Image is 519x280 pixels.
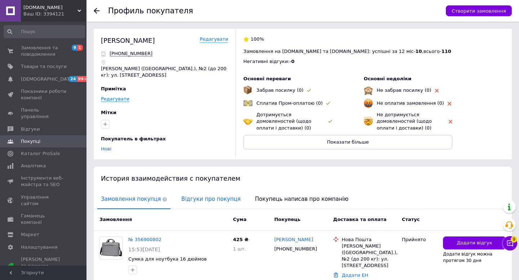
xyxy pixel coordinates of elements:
[21,175,67,188] span: Інструменти веб-майстра та SEO
[77,76,89,82] span: 99+
[233,246,246,252] span: 1 шт.
[243,135,452,149] button: Показати більше
[243,117,253,126] img: emoji
[21,138,40,145] span: Покупці
[21,88,67,101] span: Показники роботи компанії
[443,252,492,263] span: Додати відгук можна протягом 30 дня
[333,217,386,222] span: Доставка та оплата
[243,49,451,54] span: Замовлення на [DOMAIN_NAME] та [DOMAIN_NAME]: успішні за 12 міс - , всього -
[99,217,132,222] span: Замовлення
[23,4,77,11] span: Shopka.com.ua
[101,110,116,115] span: Мітки
[21,63,67,70] span: Товари та послуги
[511,236,517,243] span: 9
[243,86,252,94] img: emoji
[21,76,74,82] span: [DEMOGRAPHIC_DATA]
[101,86,126,91] span: Примітка
[243,59,291,64] span: Негативні відгуки: -
[250,36,264,42] span: 100%
[327,139,369,145] span: Показати більше
[21,107,67,120] span: Панель управління
[128,247,160,252] span: 15:53[DATE]
[443,236,506,250] button: Додати відгук
[252,190,352,208] span: Покупець написав про компанію
[377,112,432,130] span: Не дотримується домовленостей (щодо оплати і доставки) (0)
[243,76,291,81] span: Основні переваги
[449,120,452,123] img: rating-tag-type
[457,240,492,247] span: Додати відгук
[108,6,193,15] h1: Профиль покупателя
[503,236,517,250] button: Чат з покупцем9
[101,146,111,152] a: Нові
[233,217,246,222] span: Cума
[402,217,420,222] span: Статус
[364,117,373,126] img: emoji
[364,76,411,81] span: Основні недоліки
[415,49,422,54] span: 10
[342,236,396,243] div: Нова Пошта
[21,163,46,169] span: Аналітика
[21,150,60,157] span: Каталог ProSale
[21,194,67,207] span: Управління сайтом
[273,244,319,254] div: [PHONE_NUMBER]
[233,237,248,242] span: 425 ₴
[21,256,67,276] span: [PERSON_NAME] та рахунки
[128,256,207,262] a: Сумка для ноутбука 16 дюймов
[21,126,40,132] span: Відгуки
[200,36,228,43] a: Редагувати
[442,49,451,54] span: 110
[101,66,228,78] p: [PERSON_NAME] ([GEOGRAPHIC_DATA].), №2 (до 200 кг): ул. [STREET_ADDRESS]
[100,237,122,258] img: Фото товару
[326,102,330,105] img: rating-tag-type
[128,237,161,242] a: № 356900802
[307,89,311,92] img: rating-tag-type
[274,217,301,222] span: Покупець
[291,59,294,64] span: 0
[274,236,313,243] a: [PERSON_NAME]
[101,175,240,182] span: История взаимодействия с покупателем
[364,86,373,95] img: emoji
[243,99,253,108] img: emoji
[99,236,123,259] a: Фото товару
[77,45,83,51] span: 1
[101,136,226,142] div: Покупатель в фильтрах
[23,11,86,17] div: Ваш ID: 3394121
[21,213,67,226] span: Гаманець компанії
[21,45,67,58] span: Замовлення та повідомлення
[448,102,451,105] img: rating-tag-type
[452,8,506,14] span: Створити замовлення
[72,45,77,51] span: 9
[402,236,437,243] div: Прийнято
[364,99,373,108] img: emoji
[178,190,244,208] span: Відгуки про покупця
[21,231,39,238] span: Маркет
[256,112,311,130] span: Дотримується домовленостей (щодо оплати і доставки) (0)
[110,51,152,57] span: Відправити SMS
[377,87,431,93] span: Не забрав посилку (0)
[101,36,155,45] div: [PERSON_NAME]
[342,243,396,269] div: [PERSON_NAME] ([GEOGRAPHIC_DATA].), №2 (до 200 кг): ул. [STREET_ADDRESS]
[435,89,439,92] img: rating-tag-type
[101,96,129,102] a: Редагувати
[21,244,58,250] span: Налаштування
[256,100,323,106] span: Сплатив Пром-оплатою (0)
[256,87,303,93] span: Забрав посилку (0)
[446,5,512,16] button: Створити замовлення
[97,190,170,208] span: Замовлення покупця
[68,76,77,82] span: 24
[342,272,368,278] a: Додати ЕН
[94,8,99,14] div: Повернутися назад
[377,100,444,106] span: Не оплатив замовлення (0)
[4,25,85,38] input: Пошук
[328,120,332,123] img: rating-tag-type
